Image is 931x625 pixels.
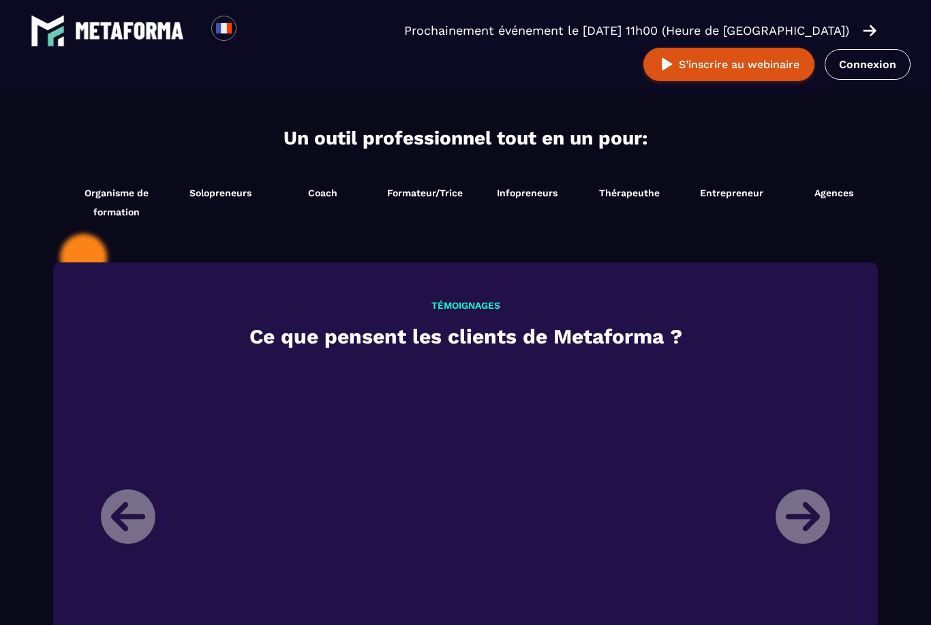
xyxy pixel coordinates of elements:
[215,20,232,37] img: fr
[31,14,65,48] img: logo
[189,187,251,198] span: Solopreneurs
[91,300,840,311] h3: TÉMOIGNAGES
[658,56,675,73] img: play
[825,49,911,80] a: Connexion
[75,22,184,40] img: logo
[599,187,660,198] span: Thérapeuthe
[643,48,814,81] button: S’inscrire au webinaire
[700,187,763,198] span: Entrepreneur
[387,187,463,198] span: Formateur/Trice
[404,21,849,40] p: Prochainement événement le [DATE] 11h00 (Heure de [GEOGRAPHIC_DATA])
[236,16,270,46] div: Search for option
[67,183,166,222] span: Organisme de formation
[308,187,337,198] span: Coach
[863,23,876,38] img: arrow-right
[57,127,874,149] h2: Un outil professionnel tout en un pour:
[497,187,558,198] span: Infopreneurs
[91,321,840,352] h2: Ce que pensent les clients de Metaforma ?
[248,22,258,39] input: Search for option
[814,187,853,198] span: Agences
